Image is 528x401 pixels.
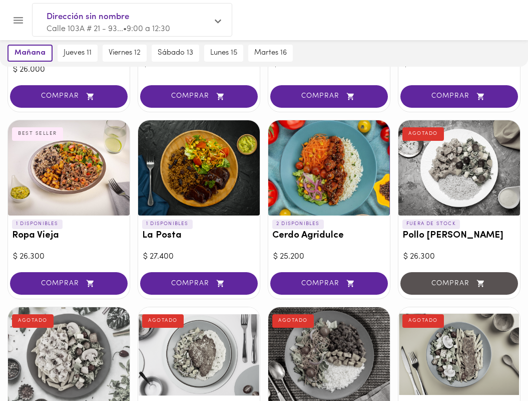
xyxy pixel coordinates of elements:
div: Ropa Vieja [8,120,130,216]
div: $ 25.200 [273,251,385,263]
span: COMPRAR [153,279,245,288]
button: COMPRAR [10,85,128,108]
button: COMPRAR [140,272,258,295]
h3: La Posta [142,231,256,241]
div: $ 27.400 [143,251,255,263]
span: mañana [15,49,46,58]
button: COMPRAR [270,85,388,108]
div: AGOTADO [142,314,184,327]
button: viernes 12 [103,45,147,62]
p: FUERA DE STOCK [402,220,460,229]
iframe: Messagebird Livechat Widget [470,343,518,391]
button: COMPRAR [140,85,258,108]
span: COMPRAR [413,92,505,101]
span: martes 16 [254,49,287,58]
p: 2 DISPONIBLES [272,220,324,229]
button: COMPRAR [270,272,388,295]
span: Dirección sin nombre [47,11,208,24]
span: COMPRAR [283,92,375,101]
span: viernes 12 [109,49,141,58]
h3: Cerdo Agridulce [272,231,386,241]
h3: Ropa Vieja [12,231,126,241]
span: COMPRAR [23,279,115,288]
div: $ 26.300 [13,251,125,263]
button: COMPRAR [10,272,128,295]
span: COMPRAR [23,92,115,101]
span: COMPRAR [283,279,375,288]
div: AGOTADO [402,314,444,327]
div: $ 26.300 [403,251,515,263]
span: COMPRAR [153,92,245,101]
div: Pollo Tikka Massala [398,120,520,216]
div: Cerdo Agridulce [268,120,390,216]
button: jueves 11 [58,45,98,62]
div: AGOTADO [12,314,54,327]
h3: Pollo [PERSON_NAME] [402,231,516,241]
span: lunes 15 [210,49,237,58]
button: Menu [6,8,31,33]
div: $ 26.000 [13,64,125,76]
p: 1 DISPONIBLES [142,220,193,229]
button: lunes 15 [204,45,243,62]
button: mañana [8,45,53,62]
button: sábado 13 [152,45,199,62]
div: AGOTADO [272,314,314,327]
span: jueves 11 [64,49,92,58]
span: Calle 103A # 21 - 93... • 9:00 a 12:30 [47,25,170,33]
div: AGOTADO [402,127,444,140]
p: 1 DISPONIBLES [12,220,63,229]
div: BEST SELLER [12,127,63,140]
button: COMPRAR [400,85,518,108]
span: sábado 13 [158,49,193,58]
button: martes 16 [248,45,293,62]
div: La Posta [138,120,260,216]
